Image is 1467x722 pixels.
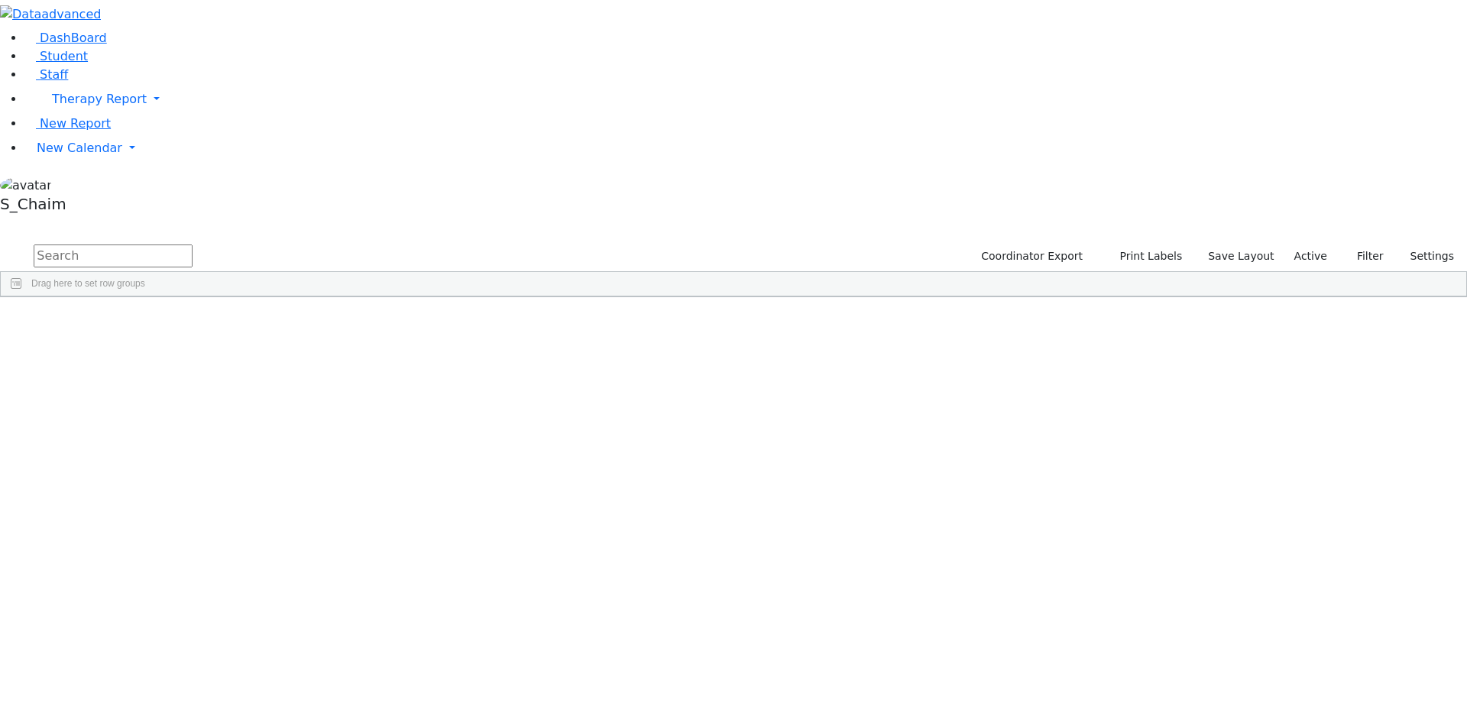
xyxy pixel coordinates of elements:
button: Settings [1391,244,1461,268]
label: Active [1287,244,1334,268]
input: Search [34,244,193,267]
a: New Calendar [24,133,1467,164]
span: Therapy Report [52,92,147,106]
a: New Report [24,116,111,131]
span: Student [40,49,88,63]
a: Staff [24,67,68,82]
button: Filter [1337,244,1391,268]
a: Student [24,49,88,63]
a: DashBoard [24,31,107,45]
span: Staff [40,67,68,82]
span: Drag here to set row groups [31,278,145,289]
button: Coordinator Export [971,244,1090,268]
a: Therapy Report [24,84,1467,115]
span: New Report [40,116,111,131]
span: DashBoard [40,31,107,45]
button: Save Layout [1201,244,1281,268]
span: New Calendar [37,141,122,155]
button: Print Labels [1102,244,1189,268]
